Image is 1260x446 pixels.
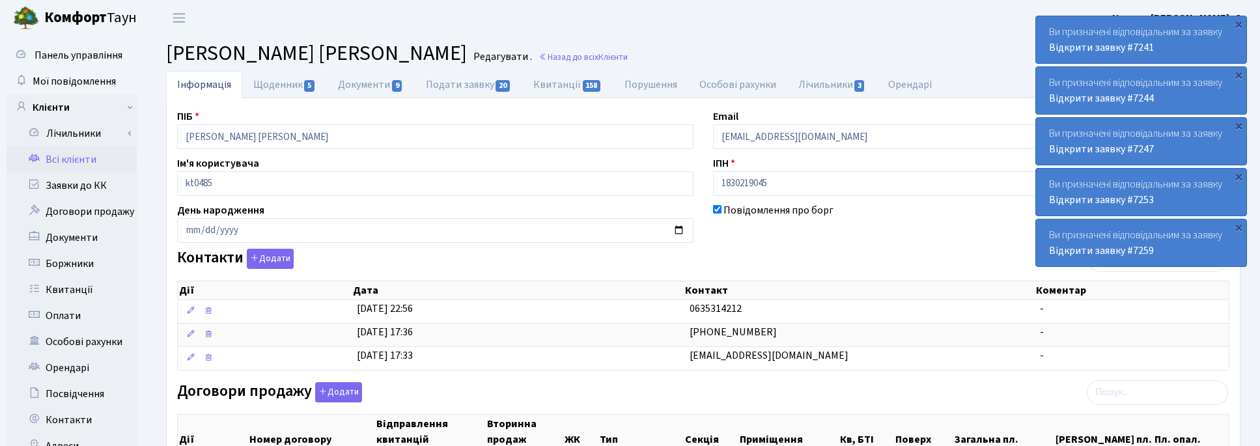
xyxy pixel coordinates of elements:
[44,7,107,28] b: Комфорт
[7,42,137,68] a: Панель управління
[690,348,848,363] span: [EMAIL_ADDRESS][DOMAIN_NAME]
[1040,348,1044,363] span: -
[1232,221,1245,234] div: ×
[598,51,628,63] span: Клієнти
[177,156,259,171] label: Ім'я користувача
[787,71,877,98] a: Лічильники
[242,71,327,98] a: Щоденник
[723,202,833,218] label: Повідомлення про борг
[583,80,601,92] span: 158
[1049,193,1154,207] a: Відкрити заявку #7253
[352,281,684,300] th: Дата
[7,146,137,173] a: Всі клієнти
[7,94,137,120] a: Клієнти
[1232,18,1245,31] div: ×
[1040,325,1044,339] span: -
[522,71,613,98] a: Квитанції
[163,7,195,29] button: Переключити навігацію
[1036,169,1246,216] div: Ви призначені відповідальним за заявку
[684,281,1034,300] th: Контакт
[312,380,362,402] a: Додати
[327,71,414,98] a: Документи
[1049,244,1154,258] a: Відкрити заявку #7259
[44,7,137,29] span: Таун
[13,5,39,31] img: logo.png
[1049,142,1154,156] a: Відкрити заявку #7247
[7,329,137,355] a: Особові рахунки
[7,173,137,199] a: Заявки до КК
[854,80,865,92] span: 3
[1049,91,1154,105] a: Відкрити заявку #7244
[1232,170,1245,183] div: ×
[7,277,137,303] a: Квитанції
[1035,281,1229,300] th: Коментар
[177,202,264,218] label: День народження
[1036,219,1246,266] div: Ви призначені відповідальним за заявку
[1232,119,1245,132] div: ×
[315,382,362,402] button: Договори продажу
[178,281,352,300] th: Дії
[690,301,742,316] span: 0635314212
[7,381,137,407] a: Посвідчення
[415,71,522,98] a: Подати заявку
[1112,10,1244,26] a: Корчун [PERSON_NAME]. С.
[471,51,532,63] small: Редагувати .
[1040,301,1044,316] span: -
[35,48,122,63] span: Панель управління
[357,325,413,339] span: [DATE] 17:36
[713,109,738,124] label: Email
[15,120,137,146] a: Лічильники
[7,199,137,225] a: Договори продажу
[713,156,735,171] label: ІПН
[1087,380,1228,405] input: Пошук...
[613,71,688,98] a: Порушення
[1232,68,1245,81] div: ×
[7,355,137,381] a: Орендарі
[357,348,413,363] span: [DATE] 17:33
[177,109,199,124] label: ПІБ
[304,80,315,92] span: 5
[177,249,294,269] label: Контакти
[33,74,116,89] span: Мої повідомлення
[7,68,137,94] a: Мої повідомлення
[1036,67,1246,114] div: Ви призначені відповідальним за заявку
[1036,16,1246,63] div: Ви призначені відповідальним за заявку
[244,247,294,270] a: Додати
[1036,118,1246,165] div: Ви призначені відповідальним за заявку
[539,51,628,63] a: Назад до всіхКлієнти
[877,71,943,98] a: Орендарі
[7,225,137,251] a: Документи
[166,71,242,98] a: Інформація
[177,382,362,402] label: Договори продажу
[1049,40,1154,55] a: Відкрити заявку #7241
[1112,11,1244,25] b: Корчун [PERSON_NAME]. С.
[496,80,510,92] span: 20
[357,301,413,316] span: [DATE] 22:56
[247,249,294,269] button: Контакти
[166,38,467,68] span: [PERSON_NAME] [PERSON_NAME]
[392,80,402,92] span: 9
[688,71,787,98] a: Особові рахунки
[7,407,137,433] a: Контакти
[7,251,137,277] a: Боржники
[7,303,137,329] a: Оплати
[690,325,777,339] span: [PHONE_NUMBER]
